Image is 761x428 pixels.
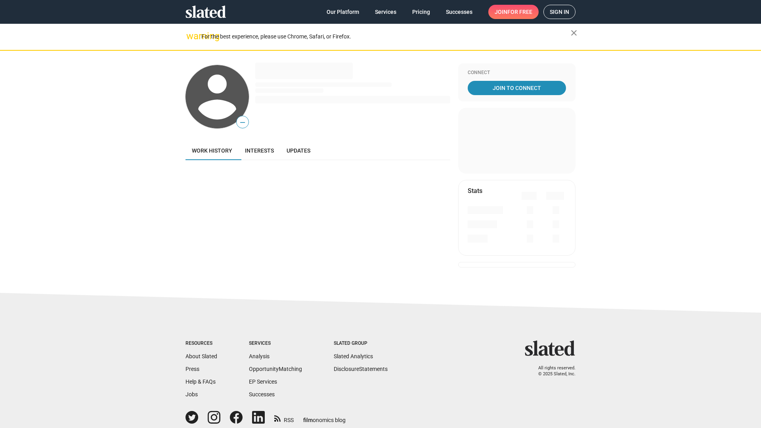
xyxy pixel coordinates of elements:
a: OpportunityMatching [249,366,302,372]
mat-icon: close [569,28,579,38]
a: Analysis [249,353,270,359]
a: RSS [274,412,294,424]
a: Slated Analytics [334,353,373,359]
span: Join To Connect [469,81,564,95]
a: Our Platform [320,5,365,19]
div: Services [249,340,302,347]
span: Pricing [412,5,430,19]
a: Services [369,5,403,19]
p: All rights reserved. © 2025 Slated, Inc. [530,365,576,377]
span: Successes [446,5,472,19]
span: Updates [287,147,310,154]
a: Press [185,366,199,372]
div: Resources [185,340,217,347]
span: for free [507,5,532,19]
a: Interests [239,141,280,160]
span: Join [495,5,532,19]
span: Interests [245,147,274,154]
a: Work history [185,141,239,160]
a: Sign in [543,5,576,19]
span: Work history [192,147,232,154]
span: Sign in [550,5,569,19]
a: DisclosureStatements [334,366,388,372]
a: EP Services [249,378,277,385]
div: For the best experience, please use Chrome, Safari, or Firefox. [201,31,571,42]
a: Updates [280,141,317,160]
a: Successes [440,5,479,19]
div: Slated Group [334,340,388,347]
a: filmonomics blog [303,410,346,424]
a: Help & FAQs [185,378,216,385]
span: Services [375,5,396,19]
mat-icon: warning [186,31,196,41]
a: Pricing [406,5,436,19]
span: — [237,117,249,128]
div: Connect [468,70,566,76]
span: Our Platform [327,5,359,19]
a: About Slated [185,353,217,359]
mat-card-title: Stats [468,187,482,195]
a: Successes [249,391,275,397]
a: Jobs [185,391,198,397]
a: Join To Connect [468,81,566,95]
a: Joinfor free [488,5,539,19]
span: film [303,417,313,423]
